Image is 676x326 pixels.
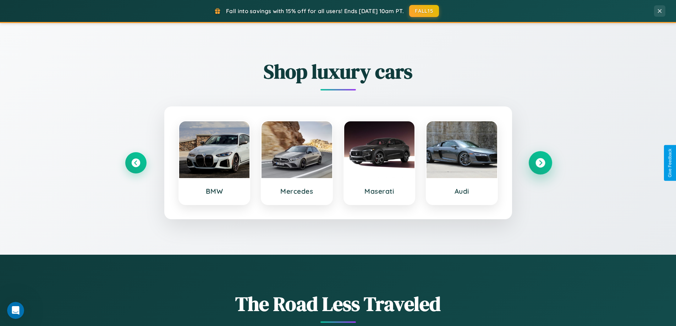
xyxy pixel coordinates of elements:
[7,302,24,319] iframe: Intercom live chat
[351,187,408,195] h3: Maserati
[269,187,325,195] h3: Mercedes
[667,149,672,177] div: Give Feedback
[226,7,404,15] span: Fall into savings with 15% off for all users! Ends [DATE] 10am PT.
[125,290,551,317] h1: The Road Less Traveled
[125,58,551,85] h2: Shop luxury cars
[409,5,439,17] button: FALL15
[434,187,490,195] h3: Audi
[186,187,243,195] h3: BMW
